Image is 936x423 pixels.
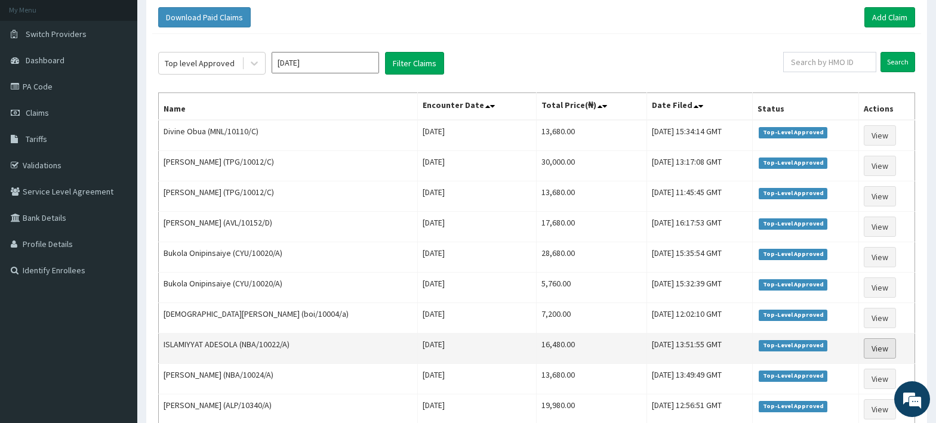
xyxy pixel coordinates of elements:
[418,212,537,242] td: [DATE]
[69,132,165,253] span: We're online!
[26,134,47,144] span: Tariffs
[418,242,537,273] td: [DATE]
[864,247,896,267] a: View
[272,52,379,73] input: Select Month and Year
[858,93,915,121] th: Actions
[646,93,753,121] th: Date Filed
[880,52,915,72] input: Search
[646,120,753,151] td: [DATE] 15:34:14 GMT
[418,303,537,334] td: [DATE]
[759,158,827,168] span: Top-Level Approved
[159,120,418,151] td: Divine Obua (MNL/10110/C)
[418,273,537,303] td: [DATE]
[196,6,224,35] div: Minimize live chat window
[864,125,896,146] a: View
[646,242,753,273] td: [DATE] 15:35:54 GMT
[759,340,827,351] span: Top-Level Approved
[783,52,876,72] input: Search by HMO ID
[537,93,646,121] th: Total Price(₦)
[864,399,896,419] a: View
[158,7,251,27] button: Download Paid Claims
[26,107,49,118] span: Claims
[753,93,858,121] th: Status
[159,212,418,242] td: [PERSON_NAME] (AVL/10152/D)
[646,334,753,364] td: [DATE] 13:51:55 GMT
[759,188,827,199] span: Top-Level Approved
[646,212,753,242] td: [DATE] 16:17:53 GMT
[646,151,753,181] td: [DATE] 13:17:08 GMT
[159,181,418,212] td: [PERSON_NAME] (TPG/10012/C)
[646,273,753,303] td: [DATE] 15:32:39 GMT
[759,370,827,381] span: Top-Level Approved
[864,217,896,237] a: View
[418,120,537,151] td: [DATE]
[759,401,827,412] span: Top-Level Approved
[159,151,418,181] td: [PERSON_NAME] (TPG/10012/C)
[537,242,646,273] td: 28,680.00
[159,273,418,303] td: Bukola Onipinsaiye (CYU/10020/A)
[537,212,646,242] td: 17,680.00
[537,303,646,334] td: 7,200.00
[864,156,896,176] a: View
[6,290,227,332] textarea: Type your message and hit 'Enter'
[864,186,896,206] a: View
[537,364,646,394] td: 13,680.00
[864,369,896,389] a: View
[646,181,753,212] td: [DATE] 11:45:45 GMT
[537,273,646,303] td: 5,760.00
[385,52,444,75] button: Filter Claims
[159,242,418,273] td: Bukola Onipinsaiye (CYU/10020/A)
[159,364,418,394] td: [PERSON_NAME] (NBA/10024/A)
[418,93,537,121] th: Encounter Date
[418,151,537,181] td: [DATE]
[759,310,827,320] span: Top-Level Approved
[165,57,235,69] div: Top level Approved
[537,120,646,151] td: 13,680.00
[759,249,827,260] span: Top-Level Approved
[22,60,48,89] img: d_794563401_company_1708531726252_794563401
[759,218,827,229] span: Top-Level Approved
[537,334,646,364] td: 16,480.00
[537,181,646,212] td: 13,680.00
[759,127,827,138] span: Top-Level Approved
[26,55,64,66] span: Dashboard
[159,334,418,364] td: ISLAMIYYAT ADESOLA (NBA/10022/A)
[864,7,915,27] a: Add Claim
[418,364,537,394] td: [DATE]
[759,279,827,290] span: Top-Level Approved
[159,93,418,121] th: Name
[537,151,646,181] td: 30,000.00
[418,181,537,212] td: [DATE]
[26,29,87,39] span: Switch Providers
[646,364,753,394] td: [DATE] 13:49:49 GMT
[864,338,896,359] a: View
[418,334,537,364] td: [DATE]
[864,308,896,328] a: View
[864,277,896,298] a: View
[159,303,418,334] td: [DEMOGRAPHIC_DATA][PERSON_NAME] (boi/10004/a)
[646,303,753,334] td: [DATE] 12:02:10 GMT
[62,67,201,82] div: Chat with us now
